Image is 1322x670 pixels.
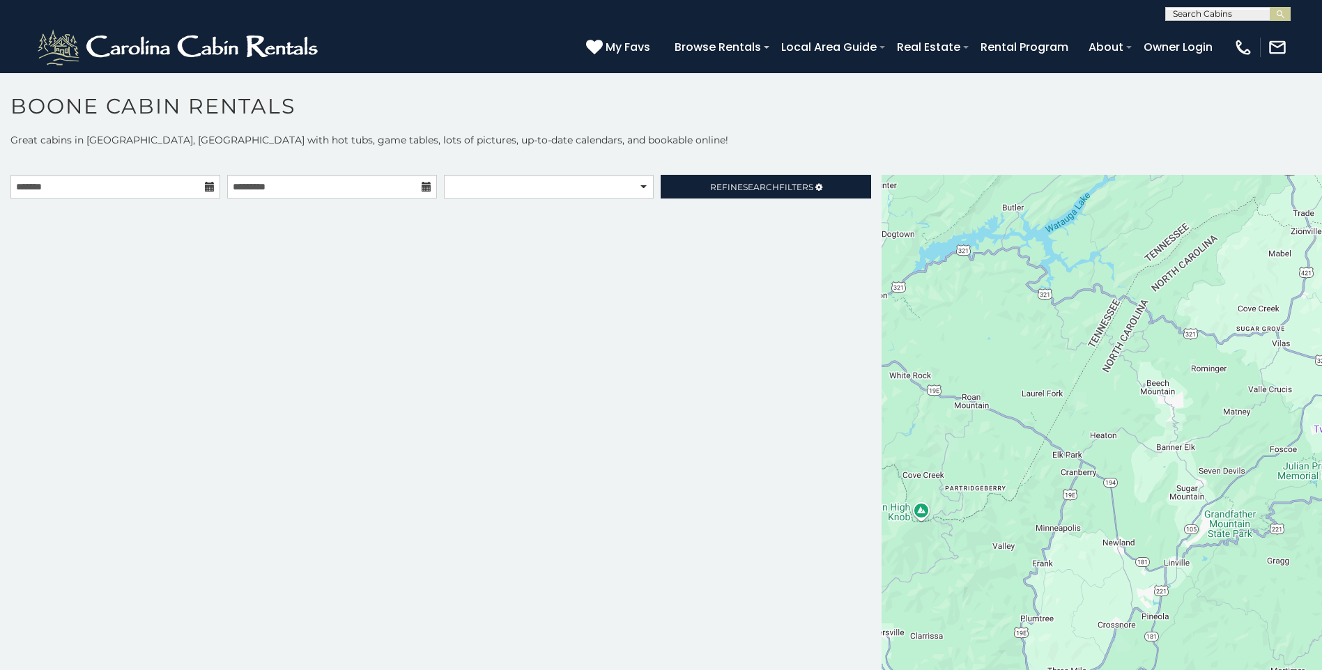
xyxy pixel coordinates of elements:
[743,182,779,192] span: Search
[1082,35,1130,59] a: About
[35,26,324,68] img: White-1-2.png
[586,38,654,56] a: My Favs
[890,35,967,59] a: Real Estate
[1137,35,1220,59] a: Owner Login
[974,35,1075,59] a: Rental Program
[1268,38,1287,57] img: mail-regular-white.png
[774,35,884,59] a: Local Area Guide
[661,175,870,198] a: RefineSearchFilters
[1233,38,1253,57] img: phone-regular-white.png
[606,38,650,56] span: My Favs
[668,35,768,59] a: Browse Rentals
[710,182,813,192] span: Refine Filters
